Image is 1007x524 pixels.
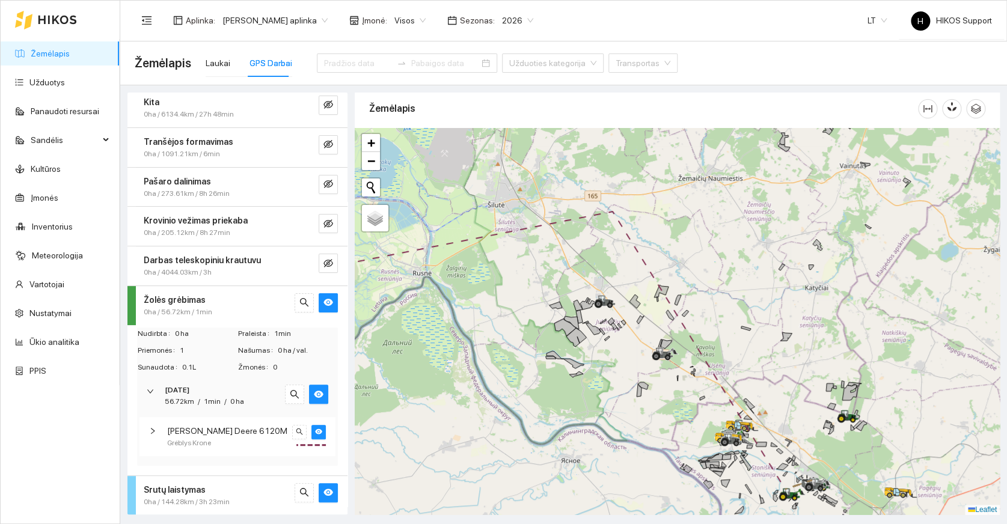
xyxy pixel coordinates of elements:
span: 0ha / 56.72km / 1min [144,306,212,318]
button: eye [309,385,328,404]
strong: Kita [144,97,159,107]
span: right [147,388,154,395]
div: Krovinio vežimas priekaba0ha / 205.12km / 8h 27mineye-invisible [127,207,347,246]
a: Meteorologija [32,251,83,260]
button: eye-invisible [319,175,338,194]
span: search [296,428,303,436]
span: 1min [204,397,221,406]
a: Leaflet [968,505,997,514]
span: to [397,58,406,68]
input: Pabaigos data [411,56,479,70]
a: Layers [362,205,388,231]
div: GPS Darbai [249,56,292,70]
a: Zoom in [362,134,380,152]
button: eye [319,293,338,312]
span: 0 [273,362,337,373]
span: 1 [180,345,237,356]
span: − [367,153,375,168]
span: Našumas [238,345,278,356]
span: shop [349,16,359,25]
span: Sandėlis [31,128,99,152]
span: 0.1L [182,362,237,373]
div: Laukai [206,56,230,70]
a: Nustatymai [29,308,72,318]
div: Žemėlapis [369,91,918,126]
span: eye [314,389,323,401]
div: Srutų laistymas0ha / 144.28km / 3h 23minsearcheye [127,476,347,515]
div: Pašaro dalinimas0ha / 273.61km / 8h 26mineye-invisible [127,168,347,207]
span: Grėblys Krone [167,437,211,449]
div: [PERSON_NAME] Deere 6120MGrėblys Kronesearcheye [139,417,335,456]
span: eye-invisible [323,179,333,190]
a: Kultūros [31,164,61,174]
div: Žolės grėbimas0ha / 56.72km / 1minsearcheye [127,286,347,325]
span: / [224,397,227,406]
div: Kita0ha / 6134.4km / 27h 48mineye-invisible [127,88,347,127]
span: Praleista [238,328,274,340]
a: Inventorius [32,222,73,231]
button: menu-fold [135,8,159,32]
a: Ūkio analitika [29,337,79,347]
span: Žmonės [238,362,273,373]
span: HIKOS Support [911,16,992,25]
span: 0ha / 144.28km / 3h 23min [144,496,230,508]
span: menu-fold [141,15,152,26]
span: eye [323,487,333,499]
strong: Tranšėjos formavimas [144,137,233,147]
button: search [285,385,304,404]
span: 0 ha [230,397,244,406]
span: right [149,427,156,434]
button: eye [319,483,338,502]
span: 0 ha / val. [278,345,337,356]
strong: Darbas teleskopiniu krautuvu [144,255,261,265]
a: Užduotys [29,78,65,87]
button: eye-invisible [319,96,338,115]
span: Sezonas : [460,14,495,27]
span: 0ha / 205.12km / 8h 27min [144,227,230,239]
span: swap-right [397,58,406,68]
strong: Krovinio vežimas priekaba [144,216,248,225]
span: eye-invisible [323,219,333,230]
input: Pradžios data [324,56,392,70]
button: Initiate a new search [362,178,380,196]
a: PPIS [29,366,46,376]
button: search [295,293,314,312]
span: H [917,11,923,31]
span: 56.72km [165,397,194,406]
span: Edgaro Sudeikio aplinka [222,11,328,29]
span: 0ha / 4044.03km / 3h [144,267,212,278]
a: Zoom out [362,152,380,170]
span: search [299,297,309,309]
a: Žemėlapis [31,49,70,58]
span: layout [173,16,183,25]
a: Vartotojai [29,279,64,289]
span: 0ha / 1091.21km / 6min [144,148,220,160]
button: eye-invisible [319,214,338,233]
button: eye-invisible [319,254,338,273]
span: + [367,135,375,150]
button: search [295,483,314,502]
span: 0ha / 6134.4km / 27h 48min [144,109,234,120]
button: search [292,425,307,439]
span: Aplinka : [186,14,215,27]
div: Darbas teleskopiniu krautuvu0ha / 4044.03km / 3heye-invisible [127,246,347,285]
span: 0 ha [175,328,237,340]
span: eye-invisible [323,100,333,111]
strong: Žolės grėbimas [144,295,206,305]
a: Įmonės [31,193,58,203]
div: Tranšėjos formavimas0ha / 1091.21km / 6mineye-invisible [127,128,347,167]
a: Panaudoti resursai [31,106,99,116]
span: Sunaudota [138,362,182,373]
strong: [DATE] [165,386,189,394]
span: eye-invisible [323,258,333,270]
span: / [198,397,200,406]
span: Įmonė : [362,14,387,27]
span: Priemonės [138,345,180,356]
div: [DATE]56.72km/1min/0 hasearcheye [137,377,338,415]
span: eye [315,428,322,436]
button: column-width [918,99,937,118]
span: 2026 [502,11,533,29]
span: LT [868,11,887,29]
span: Nudirbta [138,328,175,340]
strong: Pašaro dalinimas [144,177,211,186]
